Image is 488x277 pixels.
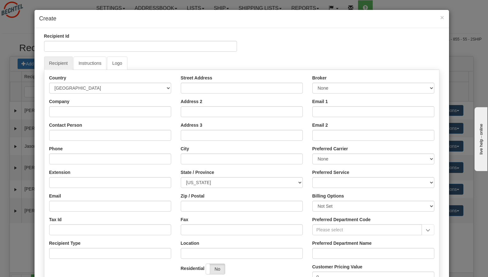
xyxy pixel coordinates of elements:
label: Country [49,75,66,81]
label: Residential [181,265,205,272]
label: Preferred Carrier [312,146,348,152]
label: Location [181,240,199,246]
button: Close [440,14,444,21]
label: Broker [312,75,327,81]
iframe: chat widget [473,106,487,171]
a: Recipient [44,56,73,70]
label: Recipient Id [44,33,69,39]
label: Tax Id [49,216,62,223]
label: Billing Options [312,193,344,199]
a: Logo [107,56,127,70]
input: Please select [312,224,422,235]
label: Contact Person [49,122,82,128]
div: live help - online [5,5,59,10]
label: State / Province [181,169,214,176]
label: Company [49,98,70,105]
label: Email [49,193,61,199]
label: Phone [49,146,63,152]
label: No [206,264,225,274]
label: Address 3 [181,122,202,128]
label: Extension [49,169,71,176]
label: Customer Pricing Value [312,264,362,270]
label: Recipient Type [49,240,81,246]
label: Preferred Department Name [312,240,372,246]
span: × [440,14,444,21]
label: Email 1 [312,98,328,105]
label: City [181,146,189,152]
label: Email 2 [312,122,328,128]
label: Preferred Department Code [312,216,371,223]
label: Zip / Postal [181,193,205,199]
h4: Create [39,15,444,23]
label: Address 2 [181,98,202,105]
label: Preferred Service [312,169,349,176]
a: Instructions [73,56,107,70]
label: Street Address [181,75,212,81]
label: Fax [181,216,188,223]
